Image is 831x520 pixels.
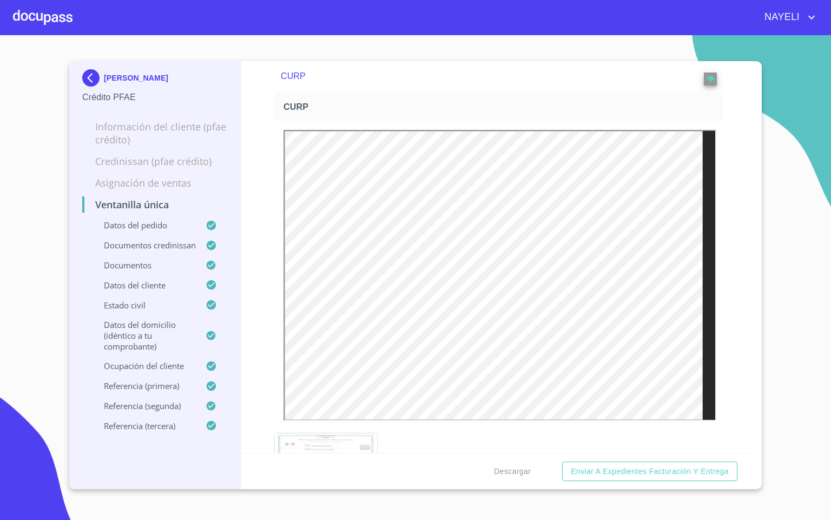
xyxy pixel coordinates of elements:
p: Documentos CrediNissan [82,240,206,251]
p: Ocupación del Cliente [82,360,206,371]
p: Datos del domicilio (idéntico a tu comprobante) [82,319,206,352]
p: Credinissan (PFAE crédito) [82,155,228,168]
button: account of current user [756,9,818,26]
iframe: CURP [283,130,716,421]
p: Referencia (primera) [82,380,206,391]
p: Ventanilla única [82,198,228,211]
p: [PERSON_NAME] [104,74,168,82]
p: Crédito PFAE [82,91,228,104]
p: Referencia (tercera) [82,420,206,431]
button: Enviar a Expedientes Facturación y Entrega [562,462,737,482]
p: Datos del pedido [82,220,206,231]
button: reject [704,73,717,85]
p: Referencia (segunda) [82,400,206,411]
p: Datos del cliente [82,280,206,291]
span: NAYELI [756,9,805,26]
button: Descargar [490,462,535,482]
span: Enviar a Expedientes Facturación y Entrega [571,465,729,478]
p: Estado Civil [82,300,206,311]
span: Descargar [494,465,531,478]
div: [PERSON_NAME] [82,69,228,91]
img: Docupass spot blue [82,69,104,87]
p: Documentos [82,260,206,271]
span: CURP [283,101,718,113]
p: CURP [281,70,673,83]
p: Información del cliente (PFAE crédito) [82,120,228,146]
p: Asignación de Ventas [82,176,228,189]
